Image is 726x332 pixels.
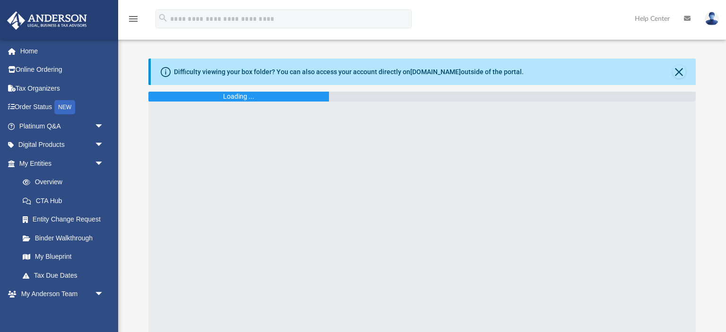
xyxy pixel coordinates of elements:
a: Order StatusNEW [7,98,118,117]
a: My Entitiesarrow_drop_down [7,154,118,173]
a: My Blueprint [13,247,113,266]
a: Entity Change Request [13,210,118,229]
a: Digital Productsarrow_drop_down [7,136,118,154]
div: NEW [54,100,75,114]
a: Overview [13,173,118,192]
span: arrow_drop_down [95,136,113,155]
img: Anderson Advisors Platinum Portal [4,11,90,30]
a: menu [128,18,139,25]
i: menu [128,13,139,25]
img: User Pic [705,12,719,26]
div: Loading ... [223,92,254,102]
span: arrow_drop_down [95,154,113,173]
a: Platinum Q&Aarrow_drop_down [7,117,118,136]
a: Tax Organizers [7,79,118,98]
span: arrow_drop_down [95,117,113,136]
button: Close [673,65,686,78]
a: Online Ordering [7,60,118,79]
i: search [158,13,168,23]
a: My Anderson Teamarrow_drop_down [7,285,113,304]
div: Difficulty viewing your box folder? You can also access your account directly on outside of the p... [174,67,524,77]
a: Home [7,42,118,60]
a: Binder Walkthrough [13,229,118,247]
a: CTA Hub [13,191,118,210]
span: arrow_drop_down [95,285,113,304]
a: [DOMAIN_NAME] [410,68,461,76]
a: Tax Due Dates [13,266,118,285]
